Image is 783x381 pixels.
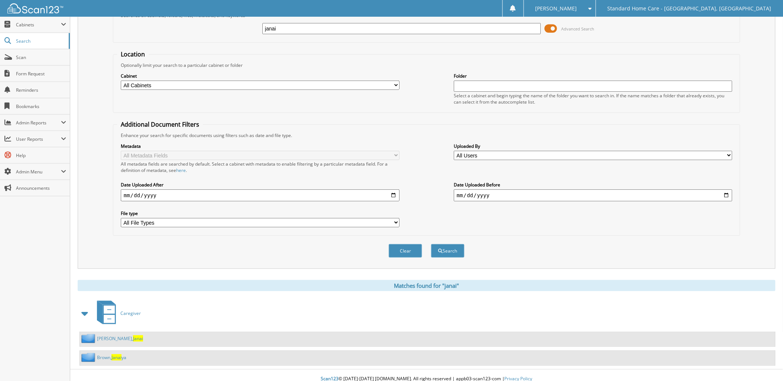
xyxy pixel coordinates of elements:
[93,299,141,328] a: Caregiver
[121,73,399,79] label: Cabinet
[117,62,736,68] div: Optionally limit your search to a particular cabinet or folder
[117,120,203,128] legend: Additional Document Filters
[176,167,186,173] a: here
[16,103,66,110] span: Bookmarks
[16,185,66,191] span: Announcements
[389,244,422,258] button: Clear
[121,161,399,173] div: All metadata fields are searched by default. Select a cabinet with metadata to enable filtering b...
[454,182,732,188] label: Date Uploaded Before
[7,3,63,13] img: scan123-logo-white.svg
[117,50,149,58] legend: Location
[454,189,732,201] input: end
[16,152,66,159] span: Help
[454,92,732,105] div: Select a cabinet and begin typing the name of the folder you want to search in. If the name match...
[16,120,61,126] span: Admin Reports
[16,169,61,175] span: Admin Menu
[121,210,399,216] label: File type
[608,6,771,11] span: Standard Home Care - [GEOGRAPHIC_DATA], [GEOGRAPHIC_DATA]
[16,22,61,28] span: Cabinets
[111,354,122,361] span: Janai
[16,38,65,44] span: Search
[121,189,399,201] input: start
[120,310,141,316] span: Caregiver
[454,73,732,79] label: Folder
[16,54,66,61] span: Scan
[16,136,61,142] span: User Reports
[16,87,66,93] span: Reminders
[97,354,126,361] a: Brown,Janaiya
[536,6,577,11] span: [PERSON_NAME]
[121,182,399,188] label: Date Uploaded After
[117,132,736,139] div: Enhance your search for specific documents using filters such as date and file type.
[81,353,97,362] img: folder2.png
[133,335,143,342] span: Janai
[81,334,97,343] img: folder2.png
[16,71,66,77] span: Form Request
[121,143,399,149] label: Metadata
[97,335,143,342] a: [PERSON_NAME],Janai
[562,26,595,32] span: Advanced Search
[454,143,732,149] label: Uploaded By
[431,244,465,258] button: Search
[78,280,776,291] div: Matches found for "janai"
